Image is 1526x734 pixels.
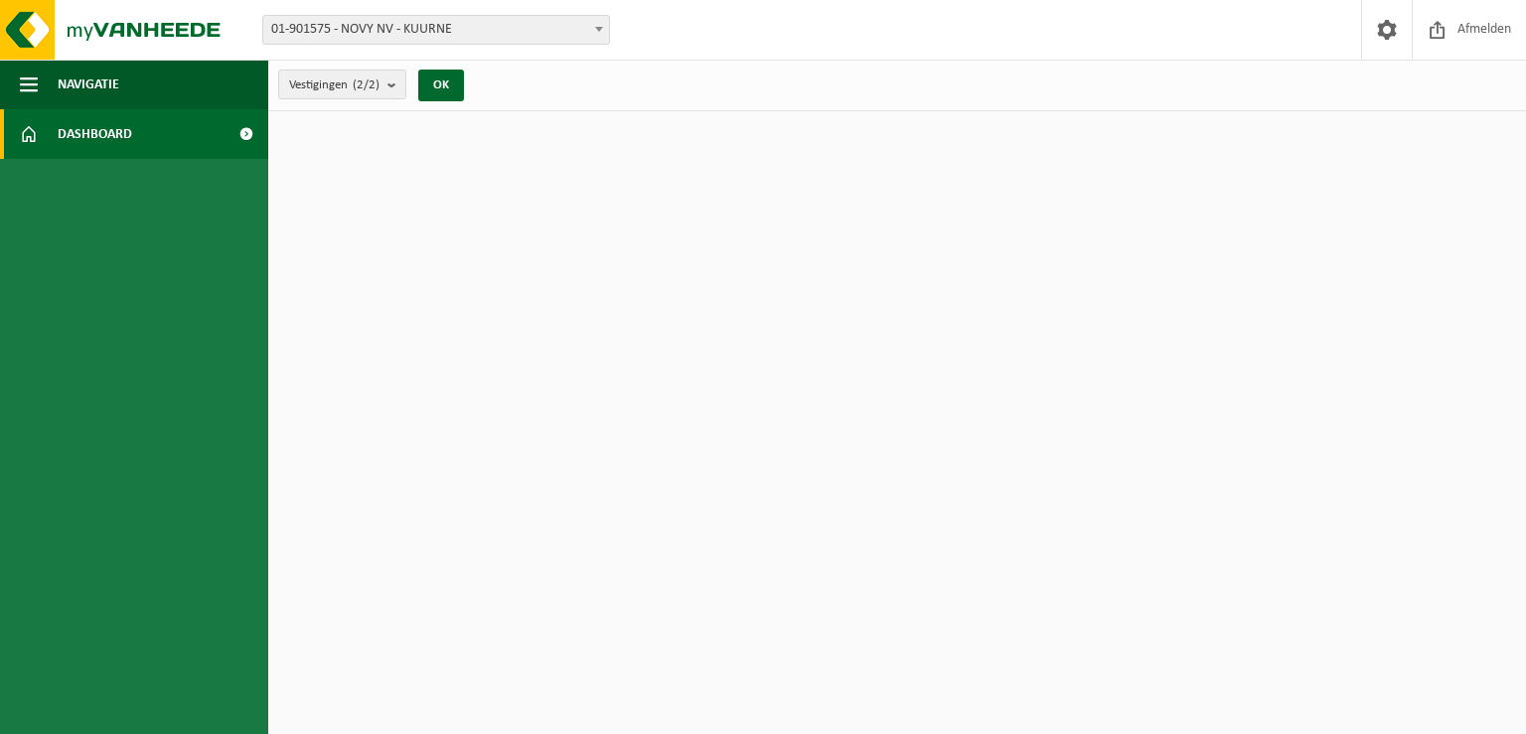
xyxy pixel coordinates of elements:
[262,15,610,45] span: 01-901575 - NOVY NV - KUURNE
[418,70,464,101] button: OK
[353,78,380,91] count: (2/2)
[278,70,406,99] button: Vestigingen(2/2)
[263,16,609,44] span: 01-901575 - NOVY NV - KUURNE
[289,71,380,100] span: Vestigingen
[58,109,132,159] span: Dashboard
[58,60,119,109] span: Navigatie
